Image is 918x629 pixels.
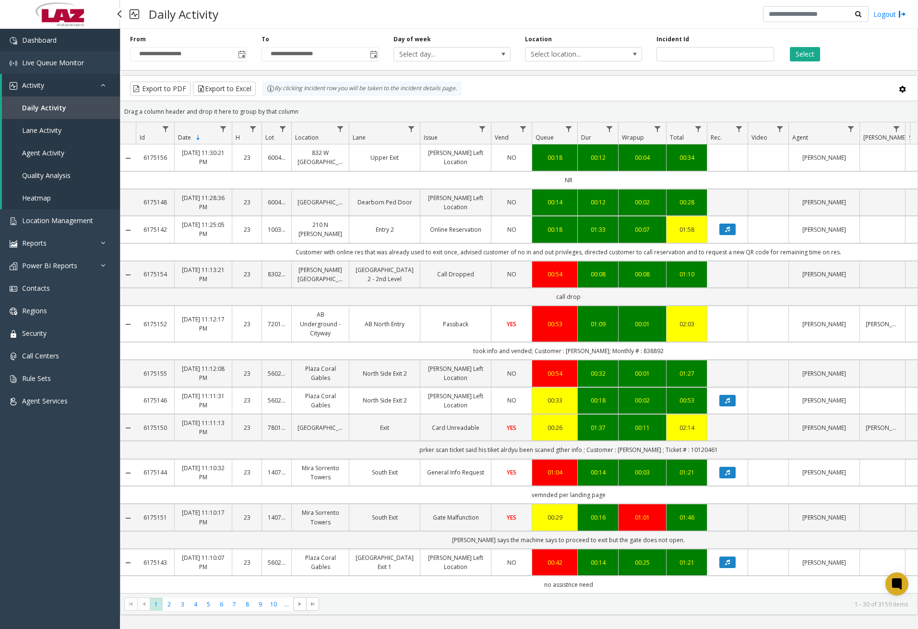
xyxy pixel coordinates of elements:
a: Collapse Details [120,154,136,162]
a: 00:11 [624,423,660,432]
a: [PERSON_NAME] [795,558,854,567]
span: Go to the next page [293,597,306,611]
span: NO [507,198,516,206]
span: Page 6 [215,598,228,611]
img: 'icon' [10,285,17,293]
a: 830268 [268,270,286,279]
div: 00:25 [624,558,660,567]
a: Plaza Coral Gables [298,392,343,410]
a: 6175142 [142,225,168,234]
a: 23 [238,320,256,329]
a: Lane Activity [2,119,120,142]
a: [DATE] 11:10:17 PM [180,508,226,526]
a: [PERSON_NAME] [795,396,854,405]
span: NO [507,154,516,162]
img: pageIcon [130,2,139,26]
a: 23 [238,558,256,567]
a: [PERSON_NAME] [795,153,854,162]
a: 23 [238,270,256,279]
a: Vend Filter Menu [517,122,530,135]
a: 140745 [268,513,286,522]
a: [PERSON_NAME] [866,423,899,432]
span: Toggle popup [236,47,247,61]
span: Page 1 [150,598,163,611]
span: NO [507,396,516,404]
a: Id Filter Menu [159,122,172,135]
span: Reports [22,238,47,248]
a: 23 [238,153,256,162]
a: 832 W [GEOGRAPHIC_DATA] [298,148,343,166]
a: 00:54 [538,270,572,279]
a: NO [497,558,526,567]
a: 560236 [268,369,286,378]
span: Location Management [22,216,93,225]
a: 00:12 [584,198,612,207]
div: 00:08 [584,270,612,279]
div: 00:54 [538,369,572,378]
div: 00:16 [584,513,612,522]
label: From [130,35,146,44]
span: Page 10 [267,598,280,611]
a: Plaza Coral Gables [298,364,343,382]
div: 00:08 [624,270,660,279]
a: [DATE] 11:12:08 PM [180,364,226,382]
div: 00:07 [624,225,660,234]
a: [DATE] 11:12:17 PM [180,315,226,333]
div: 01:27 [672,369,701,378]
a: 600440 [268,153,286,162]
img: 'icon' [10,353,17,360]
div: 01:37 [584,423,612,432]
a: Heatmap [2,187,120,209]
a: Mira Sorrento Towers [298,508,343,526]
div: 00:34 [672,153,701,162]
a: 00:53 [672,396,701,405]
a: Entry 2 [355,225,414,234]
a: 00:02 [624,396,660,405]
span: YES [507,424,516,432]
a: 00:04 [624,153,660,162]
span: Page 9 [254,598,267,611]
a: 23 [238,198,256,207]
span: Contacts [22,284,50,293]
span: Page 11 [280,598,293,611]
span: Page 2 [163,598,176,611]
span: Page 3 [176,598,189,611]
a: 00:12 [584,153,612,162]
a: 6175155 [142,369,168,378]
span: Page 8 [241,598,254,611]
a: 23 [238,513,256,522]
a: 23 [238,396,256,405]
a: [PERSON_NAME] [866,320,899,329]
div: 01:01 [624,513,660,522]
a: 00:32 [584,369,612,378]
div: 00:01 [624,369,660,378]
a: 6175148 [142,198,168,207]
a: AB Underground - Cityway [298,310,343,338]
img: infoIcon.svg [267,85,274,93]
button: Export to PDF [130,82,191,96]
a: 720111 [268,320,286,329]
span: NO [507,369,516,378]
div: Data table [120,122,918,593]
img: 'icon' [10,262,17,270]
div: 02:14 [672,423,701,432]
a: 00:26 [538,423,572,432]
a: Total Filter Menu [692,122,705,135]
span: NO [507,225,516,234]
img: 'icon' [10,82,17,90]
div: 00:02 [624,198,660,207]
a: 01:46 [672,513,701,522]
span: Heatmap [22,193,51,202]
a: 23 [238,468,256,477]
span: Activity [22,81,44,90]
a: Exit [355,423,414,432]
a: NO [497,225,526,234]
img: 'icon' [10,398,17,405]
a: [DATE] 11:10:32 PM [180,463,226,482]
span: YES [507,513,516,522]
